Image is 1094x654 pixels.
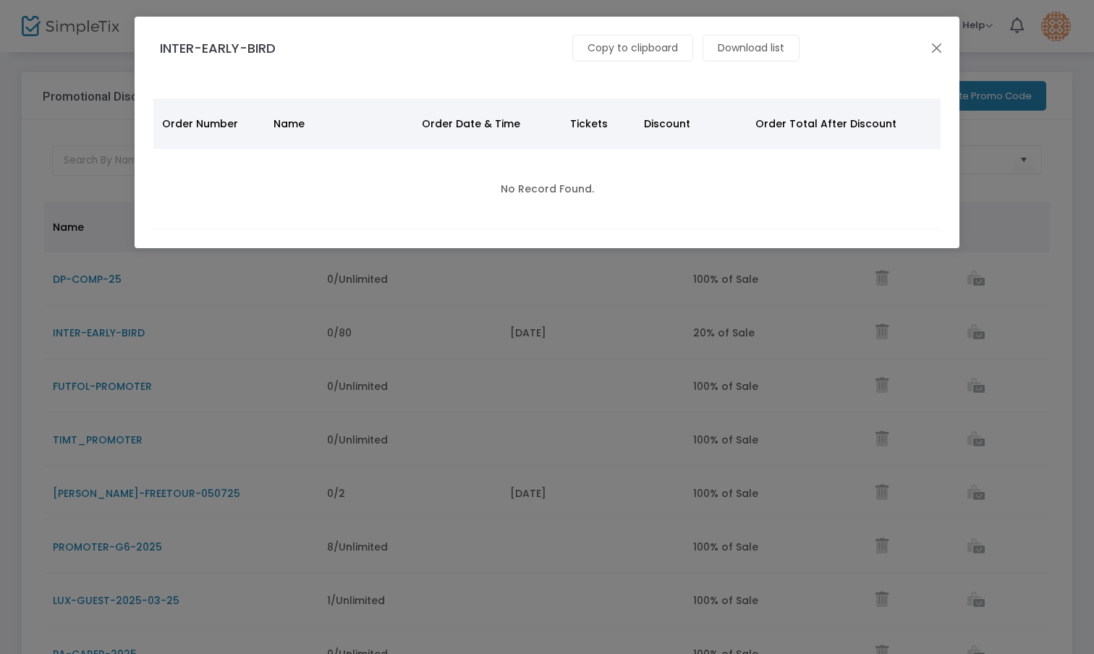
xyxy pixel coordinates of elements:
[644,116,690,131] span: Discount
[153,98,941,229] div: Data table
[570,116,608,131] span: Tickets
[162,167,932,211] div: No Record Found.
[160,38,290,58] h4: INTER-EARLY-BIRD
[928,38,946,57] button: Close
[755,116,896,131] span: Order Total After Discount
[162,116,238,131] span: Order Number
[273,116,305,131] span: Name
[422,116,520,131] span: Order Date & Time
